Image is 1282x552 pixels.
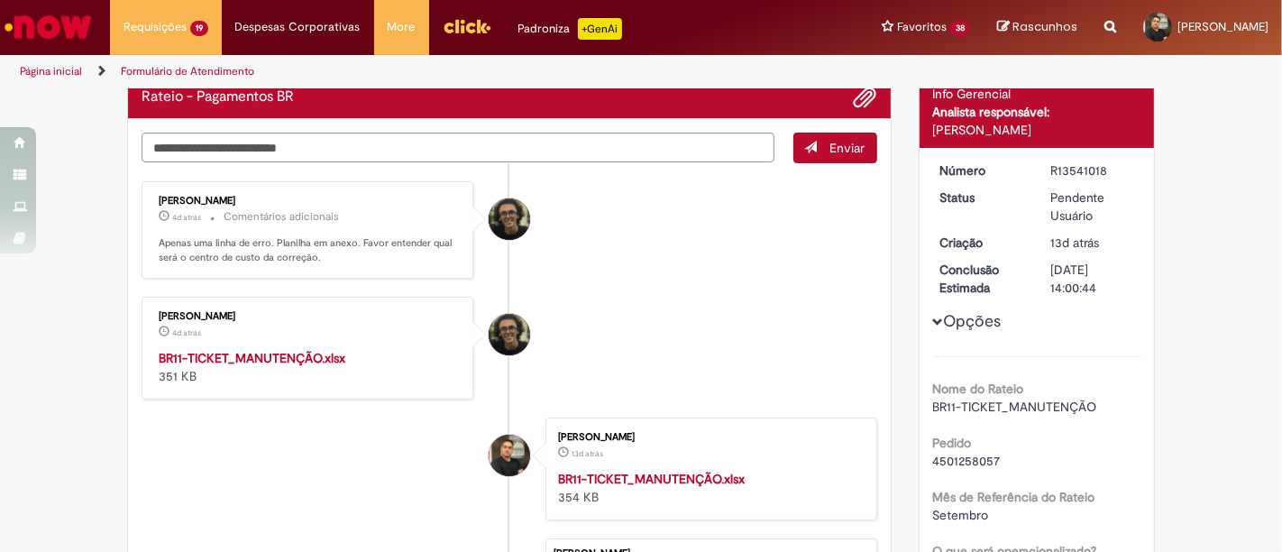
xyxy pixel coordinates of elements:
[2,9,95,45] img: ServiceNow
[558,470,858,506] div: 354 KB
[224,209,339,225] small: Comentários adicionais
[1050,235,1099,251] span: 13d atrás
[830,140,865,156] span: Enviar
[1050,234,1134,252] div: 16/09/2025 17:00:41
[793,133,877,163] button: Enviar
[572,448,603,459] time: 16/09/2025 17:00:39
[20,64,82,78] a: Página inicial
[518,18,622,40] div: Padroniza
[950,21,970,36] span: 38
[933,121,1141,139] div: [PERSON_NAME]
[159,350,345,366] a: BR11-TICKET_MANUTENÇÃO.xlsx
[1012,18,1077,35] span: Rascunhos
[489,314,530,355] div: Cleber Gressoni Rodrigues
[190,21,208,36] span: 19
[235,18,361,36] span: Despesas Corporativas
[172,327,201,338] time: 26/09/2025 12:11:30
[578,18,622,40] p: +GenAi
[489,198,530,240] div: Cleber Gressoni Rodrigues
[14,55,841,88] ul: Trilhas de página
[1050,161,1134,179] div: R13541018
[172,212,201,223] time: 26/09/2025 12:12:01
[1050,189,1134,225] div: Pendente Usuário
[121,64,254,78] a: Formulário de Atendimento
[124,18,187,36] span: Requisições
[443,13,491,40] img: click_logo_yellow_360x200.png
[558,471,745,487] a: BR11-TICKET_MANUTENÇÃO.xlsx
[142,89,294,106] h2: Rateio - Pagamentos BR Histórico de tíquete
[489,435,530,476] div: Pedro Torati
[927,261,1038,297] dt: Conclusão Estimada
[927,161,1038,179] dt: Número
[933,453,1001,469] span: 4501258057
[933,103,1141,121] div: Analista responsável:
[933,507,989,523] span: Setembro
[1177,19,1268,34] span: [PERSON_NAME]
[159,196,459,207] div: [PERSON_NAME]
[172,212,201,223] span: 4d atrás
[388,18,416,36] span: More
[1050,261,1134,297] div: [DATE] 14:00:44
[558,432,858,443] div: [PERSON_NAME]
[933,489,1095,505] b: Mês de Referência do Rateio
[933,399,1097,415] span: BR11-TICKET_MANUTENÇÃO
[897,18,947,36] span: Favoritos
[172,327,201,338] span: 4d atrás
[933,435,972,451] b: Pedido
[1050,235,1099,251] time: 16/09/2025 17:00:41
[159,311,459,322] div: [PERSON_NAME]
[854,86,877,109] button: Adicionar anexos
[927,189,1038,207] dt: Status
[159,236,459,264] p: Apenas uma linha de erro. Planilha em anexo. Favor entender qual será o centro de custo da correção.
[142,133,774,162] textarea: Digite sua mensagem aqui...
[927,234,1038,252] dt: Criação
[159,349,459,385] div: 351 KB
[997,19,1077,36] a: Rascunhos
[572,448,603,459] span: 13d atrás
[933,381,1024,397] b: Nome do Rateio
